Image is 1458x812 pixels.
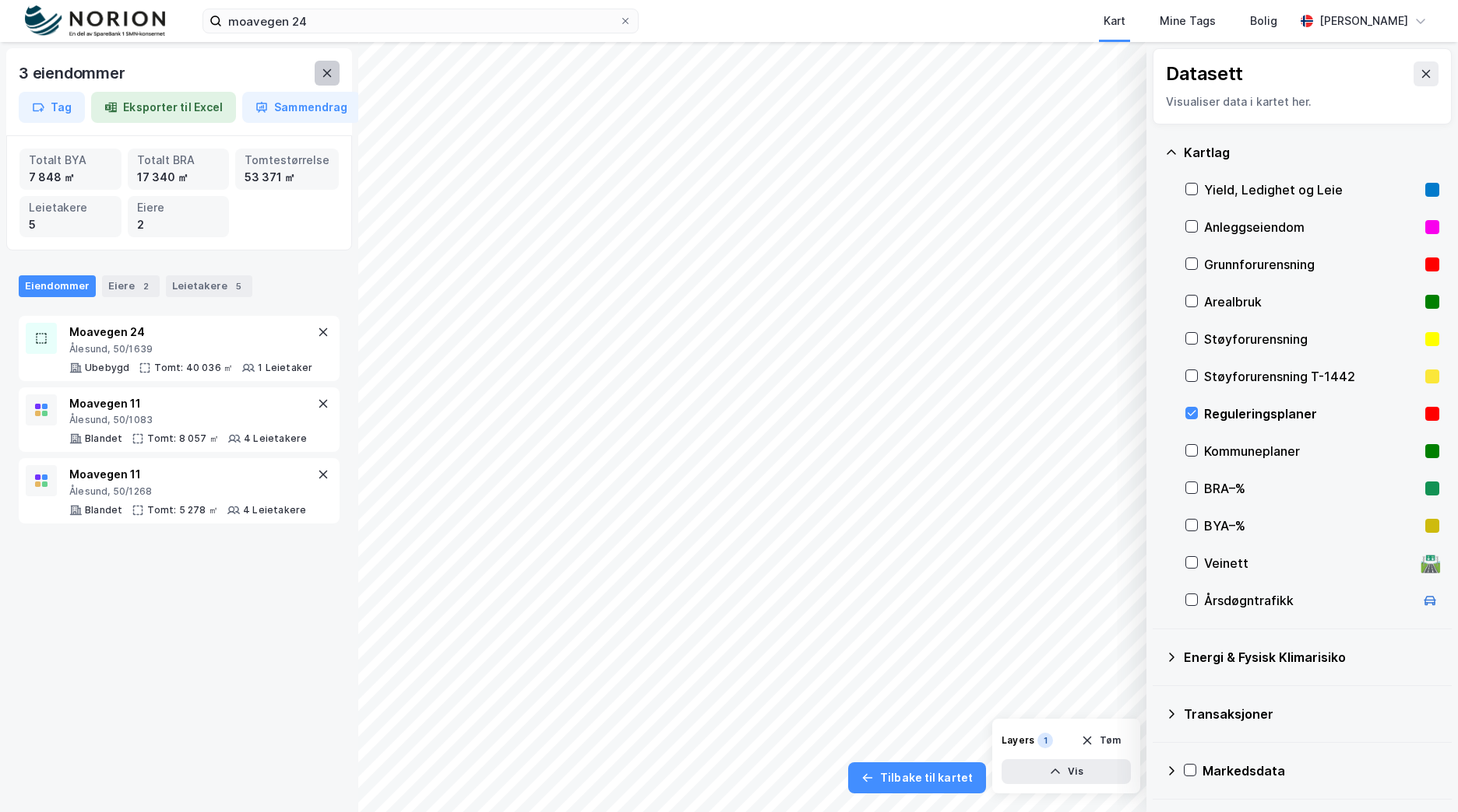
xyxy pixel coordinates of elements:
div: 4 Leietakere [243,504,306,516]
div: 5 [29,216,112,233]
div: Totalt BYA [29,152,112,169]
button: Tilbake til kartet [848,762,986,793]
div: Yield, Ledighet og Leie [1204,180,1419,199]
div: 5 [231,278,246,294]
div: Moavegen 11 [69,394,307,413]
div: Ålesund, 50/1639 [69,343,312,355]
div: Leietakere [166,275,252,297]
div: Datasett [1166,61,1243,86]
iframe: Chat Widget [1380,737,1458,812]
div: Tomt: 5 278 ㎡ [147,504,218,516]
img: norion-logo.80e7a08dc31c2e691866.png [25,5,165,37]
div: Markedsdata [1203,761,1439,780]
div: Visualiser data i kartet her. [1166,93,1439,111]
div: Bolig [1250,12,1277,30]
div: Tomt: 8 057 ㎡ [147,432,219,445]
div: Transaksjoner [1184,705,1439,723]
div: Moavegen 11 [69,465,306,484]
div: Mine Tags [1160,12,1216,30]
div: 1 Leietaker [258,362,312,374]
div: Blandet [85,504,122,516]
div: 1 [1037,733,1053,748]
div: Energi & Fysisk Klimarisiko [1184,648,1439,667]
div: Tomtestørrelse [245,152,329,169]
div: Kontrollprogram for chat [1380,737,1458,812]
div: 2 [138,278,153,294]
div: Ubebygd [85,362,129,374]
div: Layers [1002,734,1034,747]
div: 3 eiendommer [19,61,129,86]
div: Anleggseiendom [1204,218,1419,236]
div: Leietakere [29,199,112,216]
div: Kart [1104,12,1125,30]
div: Eiere [137,199,220,216]
div: Kommuneplaner [1204,442,1419,460]
div: Arealbruk [1204,292,1419,311]
div: Blandet [85,432,122,445]
div: Veinett [1204,554,1414,572]
button: Vis [1002,759,1131,784]
div: Eiere [102,275,160,297]
div: 2 [137,216,220,233]
button: Eksporter til Excel [91,92,236,123]
div: 53 371 ㎡ [245,169,329,186]
div: Ålesund, 50/1268 [69,485,306,498]
div: 7 848 ㎡ [29,169,112,186]
div: 🛣️ [1420,553,1441,573]
div: BYA–% [1204,516,1419,535]
div: BRA–% [1204,479,1419,498]
button: Tag [19,92,85,123]
div: 4 Leietakere [244,432,307,445]
div: Reguleringsplaner [1204,404,1419,423]
button: Tøm [1071,728,1131,753]
div: [PERSON_NAME] [1319,12,1408,30]
div: Støyforurensning [1204,330,1419,348]
div: 17 340 ㎡ [137,169,220,186]
div: Ålesund, 50/1083 [69,414,307,426]
div: Grunnforurensning [1204,255,1419,274]
button: Sammendrag [242,92,361,123]
div: Eiendommer [19,275,96,297]
div: Moavegen 24 [69,323,312,341]
input: Søk på adresse, matrikkel, gårdeiere, leietakere eller personer [222,9,619,33]
div: Kartlag [1184,143,1439,162]
div: Tomt: 40 036 ㎡ [154,362,233,374]
div: Årsdøgntrafikk [1204,591,1414,610]
div: Støyforurensning T-1442 [1204,367,1419,386]
div: Totalt BRA [137,152,220,169]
